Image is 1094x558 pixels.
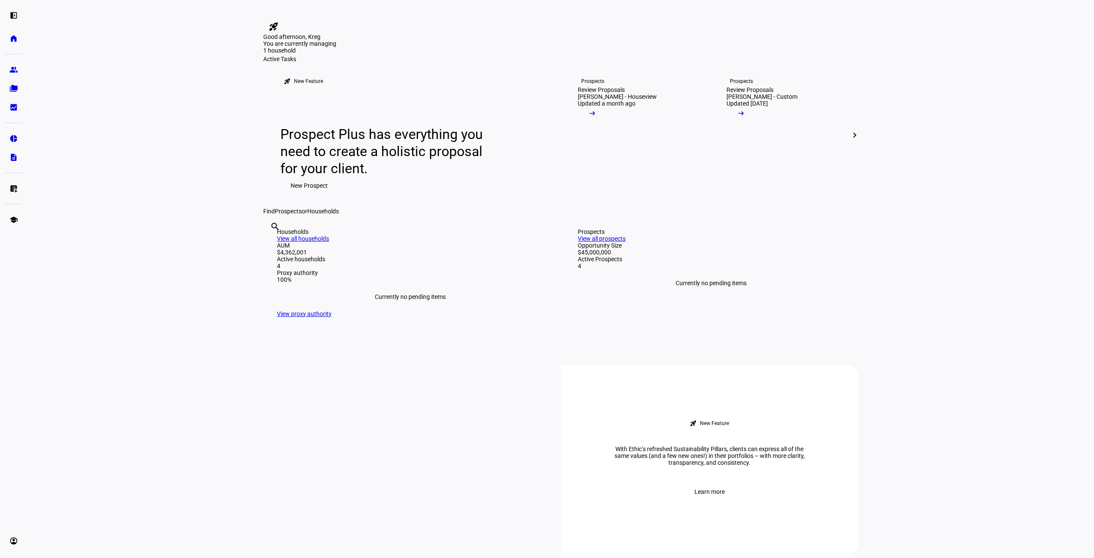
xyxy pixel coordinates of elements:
[9,34,18,43] eth-mat-symbol: home
[294,78,323,85] div: New Feature
[9,103,18,112] eth-mat-symbol: bid_landscape
[263,33,858,40] div: Good afternoon, Kreg
[277,263,544,269] div: 4
[726,100,768,107] div: Updated [DATE]
[277,310,332,317] a: View proxy authority
[277,283,544,310] div: Currently no pending items
[270,221,280,232] mat-icon: search
[5,80,22,97] a: folder_copy
[713,62,855,208] a: ProspectsReview Proposals[PERSON_NAME] - CustomUpdated [DATE]
[730,78,753,85] div: Prospects
[578,228,844,235] div: Prospects
[280,177,338,194] button: New Prospect
[690,420,697,427] mat-icon: rocket_launch
[726,93,797,100] div: [PERSON_NAME] - Custom
[275,208,302,215] span: Prospects
[588,109,597,118] mat-icon: arrow_right_alt
[291,177,328,194] span: New Prospect
[694,483,725,500] span: Learn more
[578,256,844,263] div: Active Prospects
[263,47,349,56] div: 1 household
[603,446,816,466] div: With Ethic’s refreshed Sustainability Pillars, clients can express all of the same values (and a ...
[277,242,544,249] div: AUM
[280,126,491,177] div: Prospect Plus has everything you need to create a holistic proposal for your client.
[5,130,22,147] a: pie_chart
[578,93,657,100] div: [PERSON_NAME] - Houseview
[850,130,860,140] mat-icon: chevron_right
[9,153,18,162] eth-mat-symbol: description
[5,30,22,47] a: home
[5,61,22,78] a: group
[263,208,858,215] div: Find or
[9,216,18,224] eth-mat-symbol: school
[9,84,18,93] eth-mat-symbol: folder_copy
[5,99,22,116] a: bid_landscape
[578,235,626,242] a: View all prospects
[268,21,279,32] mat-icon: rocket_launch
[263,40,336,47] span: You are currently managing
[684,483,735,500] button: Learn more
[284,78,291,85] mat-icon: rocket_launch
[277,249,544,256] div: $4,362,001
[277,228,544,235] div: Households
[9,134,18,143] eth-mat-symbol: pie_chart
[277,276,544,283] div: 100%
[578,86,625,93] div: Review Proposals
[9,65,18,74] eth-mat-symbol: group
[578,263,844,269] div: 4
[564,62,706,208] a: ProspectsReview Proposals[PERSON_NAME] - HouseviewUpdated a month ago
[9,184,18,193] eth-mat-symbol: list_alt_add
[578,242,844,249] div: Opportunity Size
[277,256,544,263] div: Active households
[263,56,858,62] div: Active Tasks
[726,86,773,93] div: Review Proposals
[270,233,272,243] input: Enter name of prospect or household
[578,249,844,256] div: $45,000,000
[277,269,544,276] div: Proxy authority
[307,208,339,215] span: Households
[277,235,329,242] a: View all households
[737,109,745,118] mat-icon: arrow_right_alt
[578,100,635,107] div: Updated a month ago
[9,537,18,545] eth-mat-symbol: account_circle
[581,78,604,85] div: Prospects
[700,420,729,427] div: New Feature
[578,269,844,297] div: Currently no pending items
[9,11,18,20] eth-mat-symbol: left_panel_open
[5,149,22,166] a: description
